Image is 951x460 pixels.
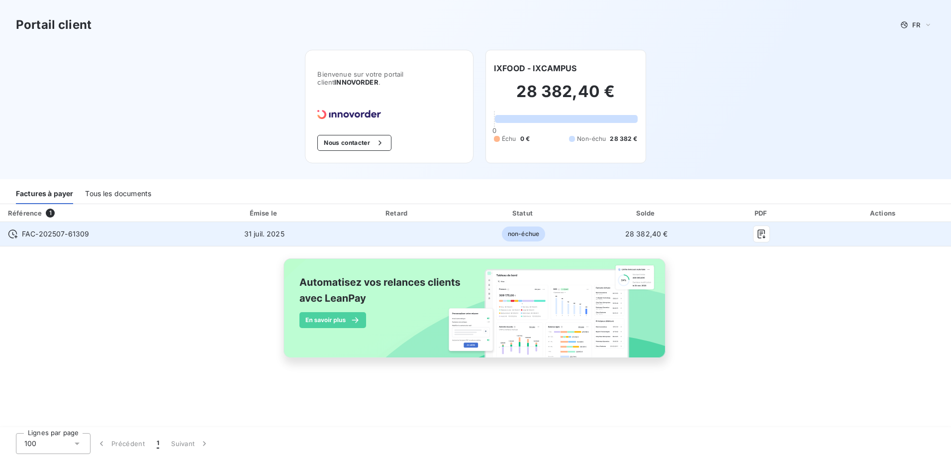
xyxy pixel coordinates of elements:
[577,134,606,143] span: Non-échu
[16,16,92,34] h3: Portail client
[625,230,668,238] span: 28 382,40 €
[317,135,391,151] button: Nous contacter
[588,208,705,218] div: Solde
[492,126,496,134] span: 0
[91,433,151,454] button: Précédent
[165,433,215,454] button: Suivant
[818,208,949,218] div: Actions
[24,439,36,449] span: 100
[610,134,637,143] span: 28 382 €
[502,227,545,241] span: non-échue
[520,134,530,143] span: 0 €
[912,21,920,29] span: FR
[197,208,332,218] div: Émise le
[336,208,459,218] div: Retard
[151,433,165,454] button: 1
[494,82,638,112] h2: 28 382,40 €
[463,208,583,218] div: Statut
[8,209,42,217] div: Référence
[334,78,379,86] span: INNOVORDER
[244,230,285,238] span: 31 juil. 2025
[502,134,516,143] span: Échu
[494,62,577,74] h6: IXFOOD - IXCAMPUS
[16,183,73,204] div: Factures à payer
[157,439,159,449] span: 1
[317,70,461,86] span: Bienvenue sur votre portail client .
[709,208,814,218] div: PDF
[22,229,89,239] span: FAC-202507-61309
[46,209,55,218] span: 1
[85,183,151,204] div: Tous les documents
[275,252,676,375] img: banner
[317,110,381,119] img: Company logo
